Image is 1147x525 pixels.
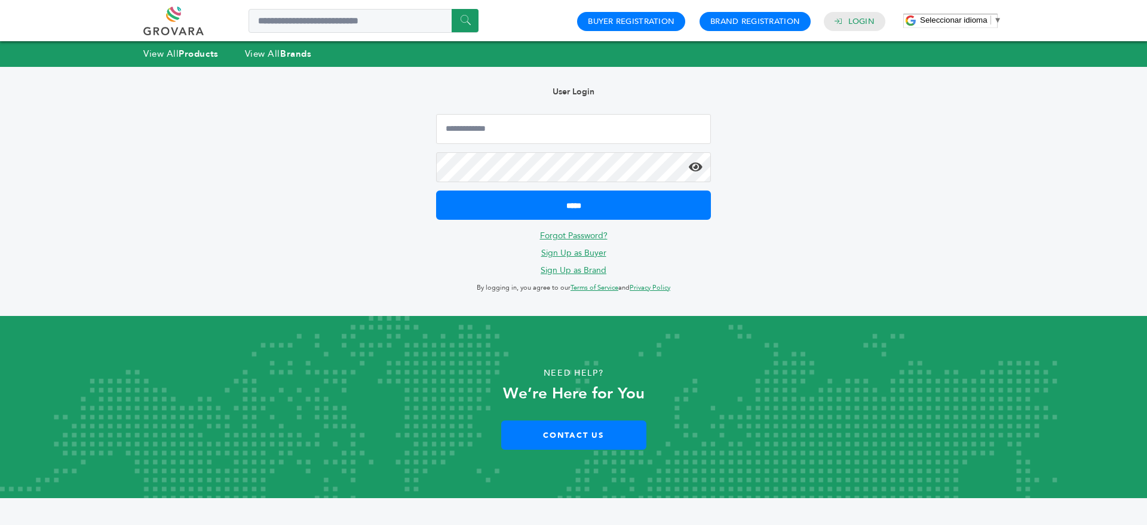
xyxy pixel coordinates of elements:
a: Buyer Registration [588,16,674,27]
a: Sign Up as Brand [541,265,606,276]
a: Forgot Password? [540,230,608,241]
a: Sign Up as Buyer [541,247,606,259]
p: By logging in, you agree to our and [436,281,711,295]
a: View AllBrands [245,48,312,60]
input: Password [436,152,711,182]
input: Search a product or brand... [249,9,479,33]
strong: Products [179,48,218,60]
p: Need Help? [57,364,1090,382]
a: Brand Registration [710,16,800,27]
a: Privacy Policy [630,283,670,292]
strong: We’re Here for You [503,383,645,404]
input: Email Address [436,114,711,144]
span: ▼ [994,16,1002,24]
a: Terms of Service [571,283,618,292]
a: Contact Us [501,420,646,450]
a: View AllProducts [143,48,219,60]
strong: Brands [280,48,311,60]
span: Seleccionar idioma [920,16,987,24]
b: User Login [553,86,594,97]
a: Login [848,16,875,27]
a: Seleccionar idioma​ [920,16,1002,24]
